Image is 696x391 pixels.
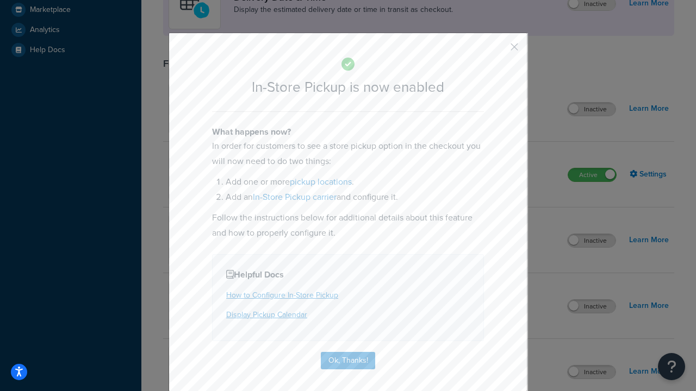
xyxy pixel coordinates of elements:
[226,289,338,301] a: How to Configure In-Store Pickup
[290,175,352,188] a: pickup locations
[212,79,484,95] h2: In-Store Pickup is now enabled
[226,190,484,205] li: Add an and configure it.
[226,268,470,281] h4: Helpful Docs
[212,138,484,169] p: In order for customers to see a store pickup option in the checkout you will now need to do two t...
[321,352,375,369] button: Ok, Thanks!
[226,174,484,190] li: Add one or more .
[212,210,484,241] p: Follow the instructions below for additional details about this feature and how to properly confi...
[212,125,484,138] h4: What happens now?
[253,191,337,203] a: In-Store Pickup carrier
[226,309,307,320] a: Display Pickup Calendar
